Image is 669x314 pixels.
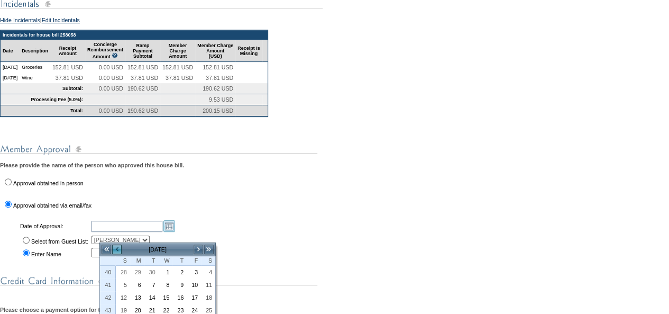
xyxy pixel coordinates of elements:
[112,244,122,255] a: <
[85,40,125,62] td: Concierge Reimbursement Amount
[131,266,144,278] a: 29
[187,291,201,304] td: Friday, October 17, 2025
[166,75,193,81] span: 37.81 USD
[187,292,200,303] a: 17
[100,279,116,291] th: 41
[99,107,123,114] span: 0.00 USD
[204,244,214,255] a: >>
[116,279,130,291] td: Sunday, October 05, 2025
[112,52,118,58] img: questionMark_lightBlue.gif
[99,85,123,92] span: 0.00 USD
[172,279,187,291] td: Thursday, October 09, 2025
[99,75,123,81] span: 0.00 USD
[131,75,158,81] span: 37.81 USD
[187,279,200,291] a: 10
[127,85,158,92] span: 190.62 USD
[1,94,85,105] td: Processing Fee (5.0%):
[145,279,158,291] a: 7
[160,40,195,62] td: Member Charge Amount
[201,266,215,278] a: 4
[144,266,159,279] td: Tuesday, September 30, 2025
[125,40,160,62] td: Ramp Payment Subtotal
[173,279,186,291] a: 9
[1,73,20,83] td: [DATE]
[203,64,233,70] span: 152.81 USD
[56,75,83,81] span: 37.81 USD
[193,244,204,255] a: >
[159,266,173,279] td: Wednesday, October 01, 2025
[130,291,144,304] td: Monday, October 13, 2025
[145,266,158,278] a: 30
[159,291,173,304] td: Wednesday, October 15, 2025
[116,292,130,303] a: 12
[127,64,158,70] span: 152.81 USD
[42,17,80,23] a: Edit Incidentals
[1,40,20,62] td: Date
[201,279,215,291] a: 11
[145,292,158,303] a: 14
[163,220,175,232] a: Open the calendar popup.
[100,291,116,304] th: 42
[19,219,89,233] td: Date of Approval:
[116,256,130,266] th: Sunday
[116,266,130,279] td: Sunday, September 28, 2025
[131,292,144,303] a: 13
[144,279,159,291] td: Tuesday, October 07, 2025
[187,256,201,266] th: Friday
[159,279,173,291] td: Wednesday, October 08, 2025
[100,266,116,279] th: 40
[127,107,158,114] span: 190.62 USD
[159,266,172,278] a: 1
[130,266,144,279] td: Monday, September 29, 2025
[235,40,262,62] td: Receipt Is Missing
[159,292,172,303] a: 15
[201,266,215,279] td: Saturday, October 04, 2025
[201,279,215,291] td: Saturday, October 11, 2025
[201,291,215,304] td: Saturday, October 18, 2025
[99,64,123,70] span: 0.00 USD
[1,83,85,94] td: Subtotal:
[20,40,50,62] td: Description
[101,244,112,255] a: <<
[172,291,187,304] td: Thursday, October 16, 2025
[131,279,144,291] a: 6
[116,266,130,278] a: 28
[130,279,144,291] td: Monday, October 06, 2025
[122,244,193,255] td: [DATE]
[144,291,159,304] td: Tuesday, October 14, 2025
[116,291,130,304] td: Sunday, October 12, 2025
[31,238,88,245] label: Select from Guest List:
[13,202,91,209] label: Approval obtained via email/fax
[20,62,50,73] td: Groceries
[209,96,233,103] span: 9.53 USD
[1,105,85,116] td: Total:
[201,256,215,266] th: Saturday
[187,266,201,279] td: Friday, October 03, 2025
[31,251,61,257] label: Enter Name
[187,266,200,278] a: 3
[130,256,144,266] th: Monday
[159,279,172,291] a: 8
[1,62,20,73] td: [DATE]
[203,85,233,92] span: 190.62 USD
[203,107,233,114] span: 200.15 USD
[1,30,268,40] td: Incidentals for house bill 258058
[52,64,83,70] span: 152.81 USD
[206,75,233,81] span: 37.81 USD
[20,73,50,83] td: Wine
[172,256,187,266] th: Thursday
[13,180,84,186] label: Approval obtained in person
[195,40,235,62] td: Member Charge Amount (USD)
[173,292,186,303] a: 16
[159,256,173,266] th: Wednesday
[162,64,193,70] span: 152.81 USD
[50,40,85,62] td: Receipt Amount
[144,256,159,266] th: Tuesday
[187,279,201,291] td: Friday, October 10, 2025
[116,279,130,291] a: 5
[201,292,215,303] a: 18
[172,266,187,279] td: Thursday, October 02, 2025
[173,266,186,278] a: 2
